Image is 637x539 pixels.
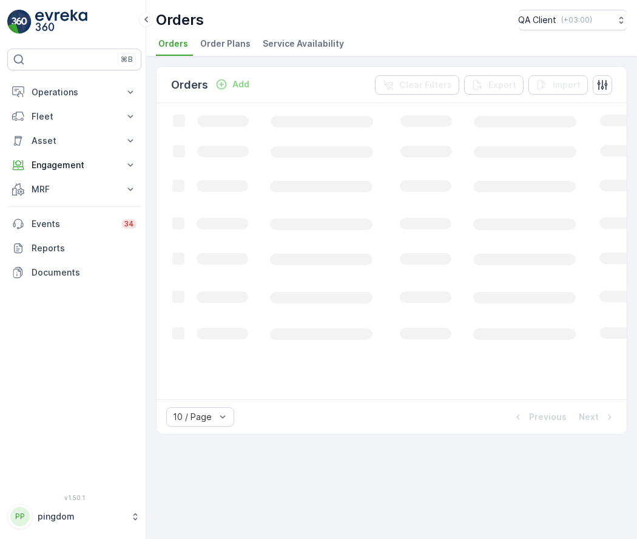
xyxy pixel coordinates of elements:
[171,76,208,93] p: Orders
[32,242,136,254] p: Reports
[7,494,141,501] span: v 1.50.1
[7,10,32,34] img: logo
[32,86,117,98] p: Operations
[10,507,30,526] div: PP
[528,75,588,95] button: Import
[7,129,141,153] button: Asset
[518,10,627,30] button: QA Client(+03:00)
[232,78,249,90] p: Add
[7,104,141,129] button: Fleet
[511,410,568,424] button: Previous
[32,218,114,230] p: Events
[7,80,141,104] button: Operations
[211,77,254,92] button: Add
[375,75,459,95] button: Clear Filters
[553,79,581,91] p: Import
[156,10,204,30] p: Orders
[561,15,592,25] p: ( +03:00 )
[263,38,344,50] span: Service Availability
[529,411,567,423] p: Previous
[32,110,117,123] p: Fleet
[464,75,524,95] button: Export
[7,260,141,285] a: Documents
[518,14,556,26] p: QA Client
[488,79,516,91] p: Export
[32,183,117,195] p: MRF
[578,410,617,424] button: Next
[579,411,599,423] p: Next
[32,135,117,147] p: Asset
[32,266,136,279] p: Documents
[399,79,452,91] p: Clear Filters
[7,212,141,236] a: Events34
[7,177,141,202] button: MRF
[35,10,87,34] img: logo_light-DOdMpM7g.png
[124,219,134,229] p: 34
[32,159,117,171] p: Engagement
[158,38,188,50] span: Orders
[121,55,133,64] p: ⌘B
[7,504,141,529] button: PPpingdom
[38,510,124,523] p: pingdom
[7,236,141,260] a: Reports
[7,153,141,177] button: Engagement
[200,38,251,50] span: Order Plans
